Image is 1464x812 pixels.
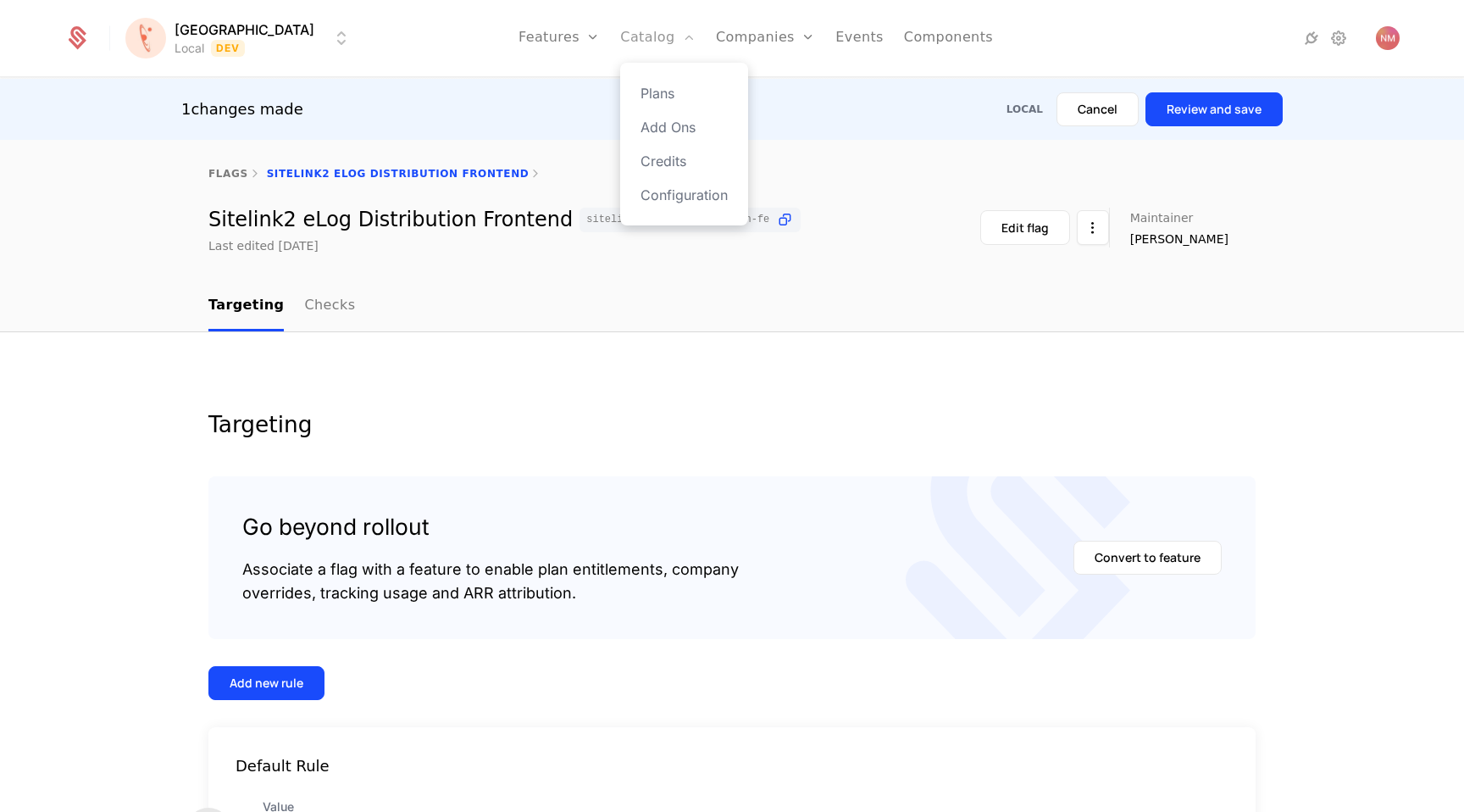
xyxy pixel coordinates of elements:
a: Settings [1328,28,1349,48]
ul: Choose Sub Page [208,281,355,331]
div: Local [175,40,204,57]
div: Associate a flag with a feature to enable plan entitlements, company overrides, tracking usage an... [242,558,739,605]
div: Local [1006,103,1043,116]
div: Edit flag [1001,220,1049,236]
a: Checks [304,281,355,331]
div: Default Rule [208,754,1256,778]
a: Credits [640,151,728,171]
span: Maintainer [1130,212,1194,224]
button: Select environment [130,19,352,57]
div: Sitelink2 eLog Distribution Frontend [208,208,801,232]
div: 1 changes made [181,97,303,121]
span: [GEOGRAPHIC_DATA] [175,19,314,40]
a: flags [208,168,248,180]
img: Florence [125,18,166,58]
div: Add new rule [230,675,303,692]
span: [PERSON_NAME] [1130,231,1228,247]
img: Nikola Mijuskovic [1376,26,1400,50]
nav: Main [208,281,1256,331]
a: Plans [640,83,728,103]
button: Select action [1077,210,1109,245]
span: sitelink2-elog-distribution-fe [586,214,769,225]
a: Integrations [1301,28,1322,48]
div: Last edited [DATE] [208,237,319,254]
a: Add Ons [640,117,728,137]
button: Add new rule [208,666,324,700]
button: Open user button [1376,26,1400,50]
button: Convert to feature [1073,541,1222,575]
div: Targeting [208,414,1256,436]
a: Configuration [640,185,728,205]
button: Review and save [1145,92,1283,126]
button: Edit flag [980,210,1070,245]
span: Dev [211,40,246,57]
a: Targeting [208,281,284,331]
div: Go beyond rollout [242,510,739,544]
button: Cancel [1056,92,1139,126]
